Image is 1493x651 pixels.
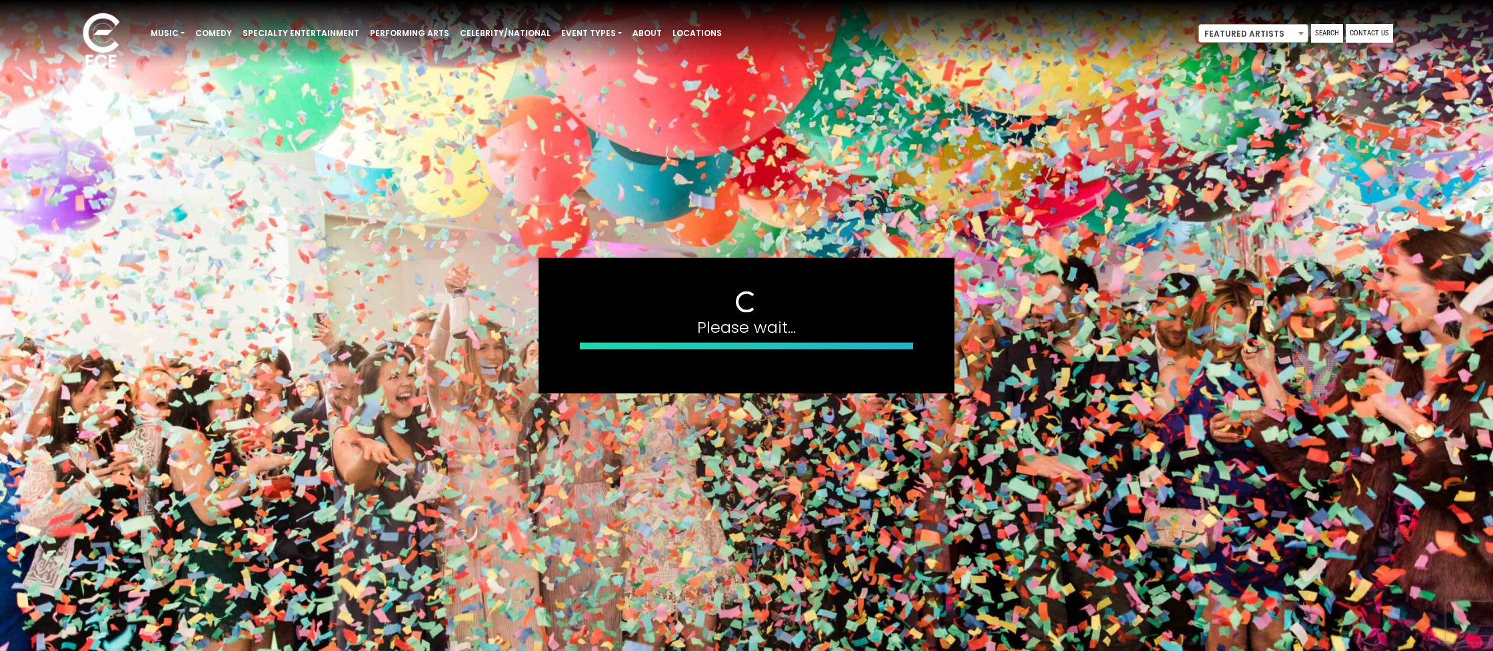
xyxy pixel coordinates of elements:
[145,22,190,45] a: Music
[190,22,237,45] a: Comedy
[1311,24,1343,43] a: Search
[68,9,135,74] img: ece_new_logo_whitev2-1.png
[627,22,667,45] a: About
[1346,24,1393,43] a: Contact Us
[365,22,455,45] a: Performing Arts
[580,318,913,338] h4: Please wait...
[556,22,627,45] a: Event Types
[237,22,365,45] a: Specialty Entertainment
[1199,25,1308,43] span: Featured Artists
[667,22,727,45] a: Locations
[1198,24,1308,43] span: Featured Artists
[455,22,556,45] a: Celebrity/National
